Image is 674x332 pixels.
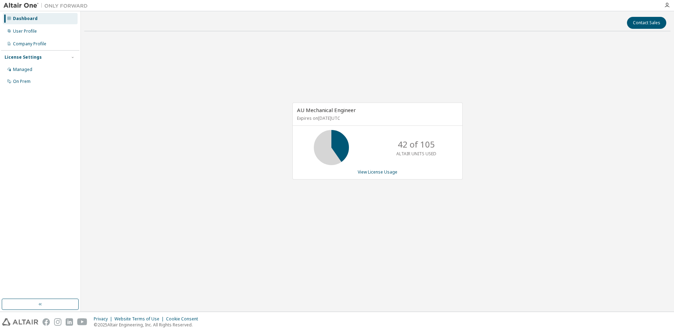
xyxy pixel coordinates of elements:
div: Privacy [94,316,114,322]
img: Altair One [4,2,91,9]
span: AU Mechanical Engineer [297,106,356,113]
div: Managed [13,67,32,72]
p: Expires on [DATE] UTC [297,115,456,121]
div: Cookie Consent [166,316,202,322]
div: On Prem [13,79,31,84]
a: View License Usage [358,169,397,175]
img: youtube.svg [77,318,87,326]
div: Dashboard [13,16,38,21]
img: facebook.svg [42,318,50,326]
img: instagram.svg [54,318,61,326]
img: altair_logo.svg [2,318,38,326]
div: User Profile [13,28,37,34]
p: 42 of 105 [398,138,435,150]
div: Company Profile [13,41,46,47]
p: ALTAIR UNITS USED [396,151,436,157]
div: Website Terms of Use [114,316,166,322]
div: License Settings [5,54,42,60]
button: Contact Sales [627,17,666,29]
img: linkedin.svg [66,318,73,326]
p: © 2025 Altair Engineering, Inc. All Rights Reserved. [94,322,202,328]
